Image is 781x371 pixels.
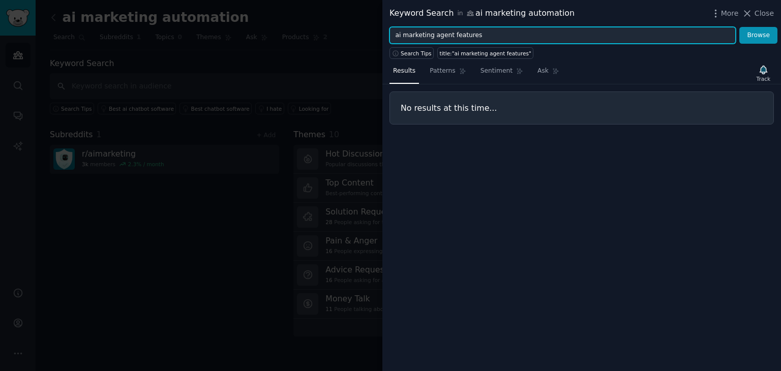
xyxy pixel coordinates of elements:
[389,47,434,59] button: Search Tips
[401,50,432,57] span: Search Tips
[389,7,575,20] div: Keyword Search ai marketing automation
[440,50,531,57] div: title:"ai marketing agent features"
[480,67,513,76] span: Sentiment
[401,103,763,113] h3: No results at this time...
[437,47,533,59] a: title:"ai marketing agent features"
[457,9,463,18] span: in
[721,8,739,19] span: More
[753,63,774,84] button: Track
[534,63,563,84] a: Ask
[710,8,739,19] button: More
[389,27,736,44] input: Try a keyword related to your business
[537,67,549,76] span: Ask
[742,8,774,19] button: Close
[755,8,774,19] span: Close
[393,67,415,76] span: Results
[426,63,469,84] a: Patterns
[757,75,770,82] div: Track
[430,67,455,76] span: Patterns
[477,63,527,84] a: Sentiment
[739,27,777,44] button: Browse
[389,63,419,84] a: Results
